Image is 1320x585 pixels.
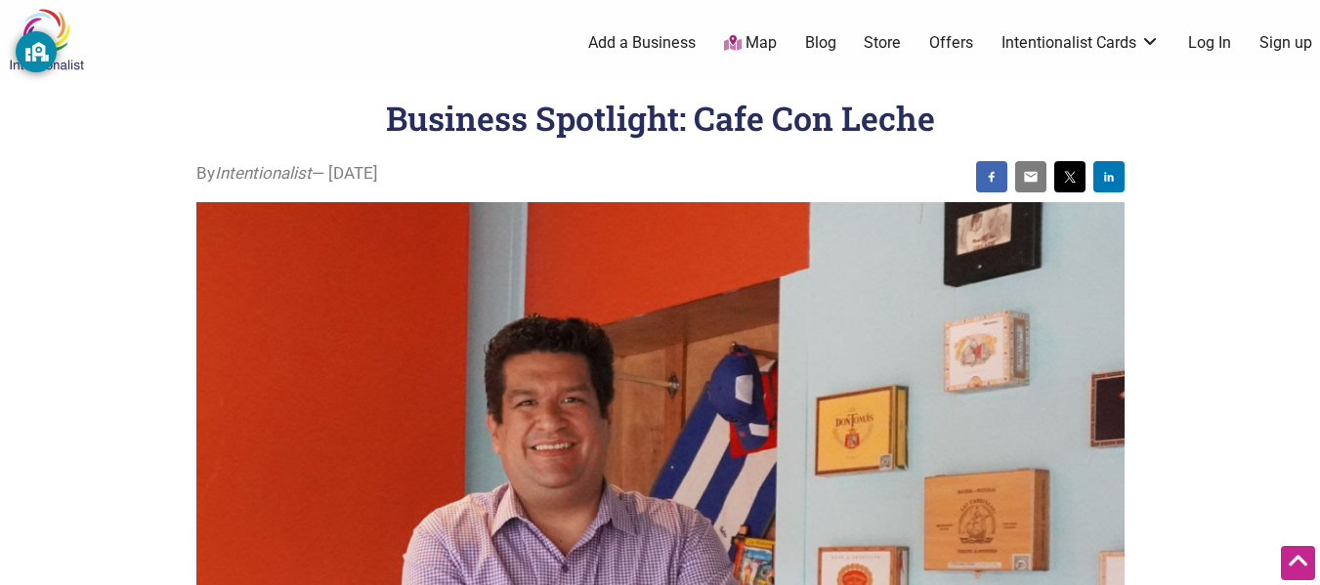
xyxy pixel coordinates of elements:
button: GoGuardian Privacy Information [16,31,57,72]
img: email sharing button [1023,169,1039,185]
img: facebook sharing button [984,169,1000,185]
a: Intentionalist Cards [1001,32,1160,54]
a: Map [724,32,777,55]
img: linkedin sharing button [1101,169,1117,185]
a: Store [864,32,901,54]
img: twitter sharing button [1062,169,1078,185]
span: By — [DATE] [196,161,378,187]
a: Add a Business [588,32,696,54]
a: Blog [805,32,836,54]
i: Intentionalist [215,163,312,183]
h1: Business Spotlight: Cafe Con Leche [386,96,935,140]
a: Offers [929,32,973,54]
div: Scroll Back to Top [1281,546,1315,580]
a: Log In [1188,32,1231,54]
a: Sign up [1259,32,1312,54]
